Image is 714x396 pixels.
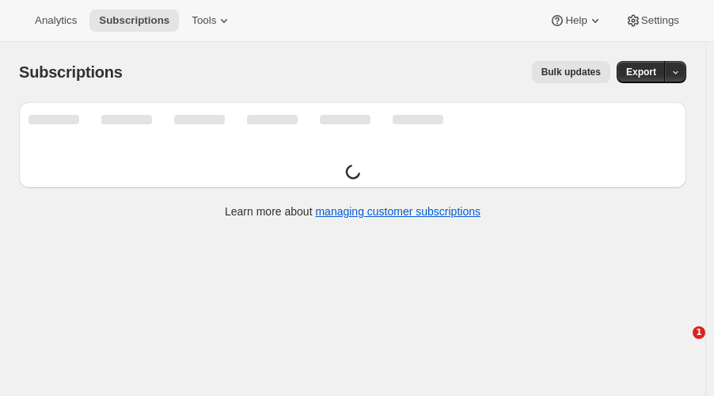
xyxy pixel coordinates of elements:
iframe: Intercom live chat [660,326,698,364]
a: managing customer subscriptions [315,205,480,218]
span: Subscriptions [99,14,169,27]
button: Bulk updates [532,61,610,83]
p: Learn more about [225,204,480,219]
span: Help [565,14,587,27]
span: Settings [641,14,679,27]
span: Subscriptions [19,63,123,81]
button: Tools [182,10,241,32]
button: Settings [616,10,689,32]
button: Subscriptions [89,10,179,32]
span: Tools [192,14,216,27]
span: 1 [693,326,705,339]
span: Export [626,66,656,78]
button: Help [540,10,612,32]
button: Analytics [25,10,86,32]
button: Export [617,61,666,83]
span: Bulk updates [541,66,601,78]
span: Analytics [35,14,77,27]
